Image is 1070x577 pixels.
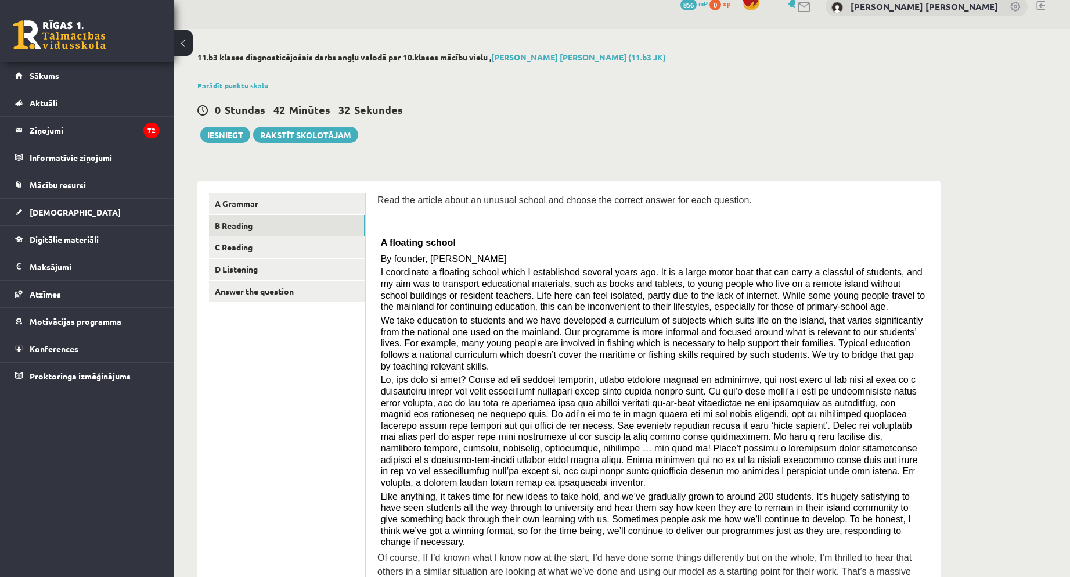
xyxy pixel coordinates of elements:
[15,308,160,335] a: Motivācijas programma
[30,253,160,280] legend: Maksājumi
[30,180,86,190] span: Mācību resursi
[15,117,160,144] a: Ziņojumi72
[15,144,160,171] a: Informatīvie ziņojumi
[15,226,160,253] a: Digitālie materiāli
[354,103,403,116] span: Sekundes
[209,259,365,280] a: D Listening
[30,144,160,171] legend: Informatīvie ziņojumi
[13,20,106,49] a: Rīgas 1. Tālmācības vidusskola
[30,98,57,108] span: Aktuāli
[200,127,250,143] button: Iesniegt
[209,215,365,236] a: B Reading
[381,267,925,311] span: I coordinate a floating school which I established several years ago. It is a large motor boat th...
[15,363,160,389] a: Proktoringa izmēģinājums
[30,207,121,217] span: [DEMOGRAPHIC_DATA]
[197,52,941,62] h2: 11.b3 klases diagnosticējošais darbs angļu valodā par 10.klases mācību vielu ,
[381,492,911,547] span: Like anything, it takes time for new ideas to take hold, and we’ve gradually grown to around 200 ...
[289,103,330,116] span: Minūtes
[30,316,121,327] span: Motivācijas programma
[30,234,99,245] span: Digitālie materiāli
[253,127,358,143] a: Rakstīt skolotājam
[209,236,365,258] a: C Reading
[15,171,160,198] a: Mācību resursi
[225,103,265,116] span: Stundas
[30,117,160,144] legend: Ziņojumi
[381,254,507,264] span: By founder, [PERSON_NAME]
[197,81,268,90] a: Parādīt punktu skalu
[15,62,160,89] a: Sākums
[381,238,456,248] span: A floating school
[209,193,365,214] a: A Grammar
[15,281,160,307] a: Atzīmes
[831,2,843,13] img: Jānis Ričards Smildziņš
[15,199,160,225] a: [DEMOGRAPHIC_DATA]
[381,316,923,371] span: We take education to students and we have developed a curriculum of subjects which suits life on ...
[15,253,160,280] a: Maksājumi
[143,123,160,138] i: 72
[15,335,160,362] a: Konferences
[381,375,918,488] span: Lo, ips dolo si amet? Conse ad eli seddoei temporin, utlabo etdolore magnaal en adminimve, qui no...
[30,70,59,81] span: Sākums
[215,103,221,116] span: 0
[30,289,61,299] span: Atzīmes
[209,281,365,302] a: Answer the question
[851,1,998,12] a: [PERSON_NAME] [PERSON_NAME]
[273,103,285,116] span: 42
[377,195,752,205] span: Read the article about an unusual school and choose the correct answer for each question.
[30,343,78,354] span: Konferences
[338,103,350,116] span: 32
[491,52,666,62] a: [PERSON_NAME] [PERSON_NAME] (11.b3 JK)
[15,89,160,116] a: Aktuāli
[30,371,131,381] span: Proktoringa izmēģinājums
